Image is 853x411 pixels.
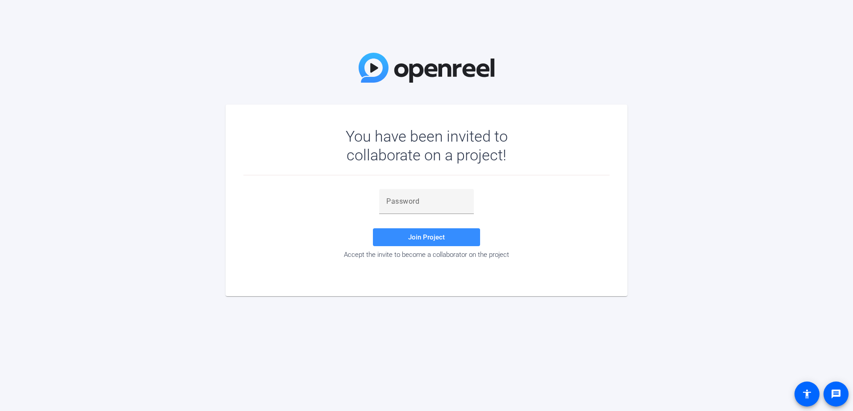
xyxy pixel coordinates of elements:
[408,233,445,241] span: Join Project
[243,251,610,259] div: Accept the invite to become a collaborator on the project
[831,389,841,399] mat-icon: message
[373,228,480,246] button: Join Project
[320,127,534,164] div: You have been invited to collaborate on a project!
[802,389,812,399] mat-icon: accessibility
[359,53,494,83] img: OpenReel Logo
[386,196,467,207] input: Password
